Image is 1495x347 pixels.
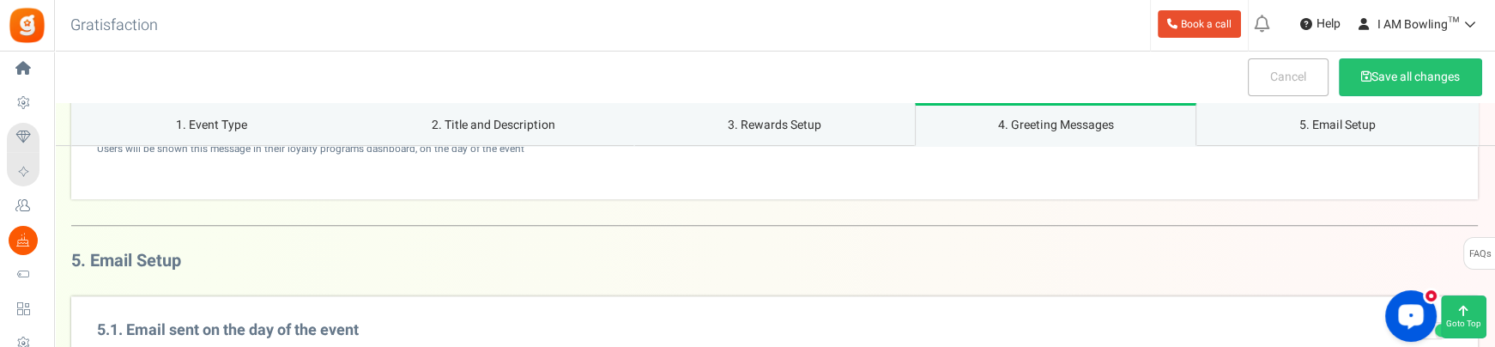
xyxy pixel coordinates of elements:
h3: Gratisfaction [51,9,177,43]
a: 5. Email Setup [1196,102,1478,146]
button: Save all changes [1339,58,1482,96]
img: Gratisfaction [8,6,46,45]
a: 1. Event Type [71,102,353,146]
a: 4. Greeting Messages [915,102,1196,146]
a: 3. Rewards Setup [634,102,916,146]
span: FAQs [1468,238,1492,271]
span: I AM Bowling™ [1377,15,1459,33]
span: Goto Top [1446,318,1481,330]
a: Book a call [1158,10,1241,38]
a: Cancel [1248,58,1329,96]
span: Help [1312,15,1341,33]
button: Goto Top [1441,295,1486,338]
a: 2. Title and Description [353,102,634,146]
a: Help [1293,10,1347,38]
div: Users will be shown this message in their loyalty programs dashboard, on the day of the event [97,142,762,156]
h3: 5. Email Setup [71,252,1478,271]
